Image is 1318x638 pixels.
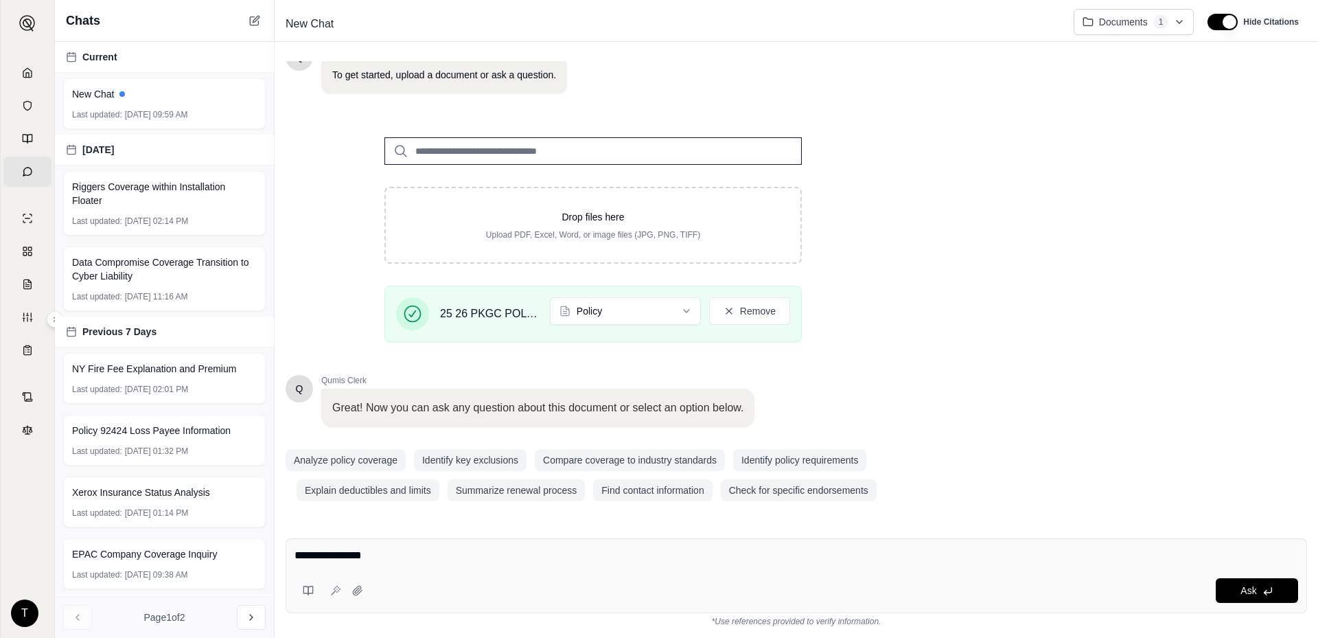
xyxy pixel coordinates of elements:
a: Policy Comparisons [3,236,51,266]
span: Last updated: [72,384,122,395]
button: Identify policy requirements [733,449,866,471]
img: Expand sidebar [19,15,36,32]
a: Legal Search Engine [3,415,51,445]
span: [DATE] [82,143,114,157]
div: T [11,600,38,627]
button: Ask [1216,578,1298,603]
button: New Chat [246,12,263,29]
span: Chats [66,11,100,30]
span: Qumis Clerk [321,375,754,386]
span: [DATE] 02:01 PM [125,384,188,395]
button: Identify key exclusions [414,449,527,471]
p: Upload PDF, Excel, Word, or image files (JPG, PNG, TIFF) [408,229,778,240]
p: Drop files here [408,210,778,224]
span: Ask [1240,585,1256,596]
a: Prompt Library [3,124,51,154]
a: Single Policy [3,203,51,233]
button: Compare coverage to industry standards [535,449,725,471]
span: 1 [1153,15,1169,29]
span: Xerox Insurance Status Analysis [72,486,210,499]
span: NY Fire Fee Explanation and Premium [72,362,236,376]
span: Hide Citations [1243,16,1299,27]
div: *Use references provided to verify information. [286,613,1307,627]
span: Riggers Coverage within Installation Floater [72,180,257,207]
span: New Chat [280,13,339,35]
div: Edit Title [280,13,1063,35]
p: To get started, upload a document or ask a question. [332,68,556,82]
span: Hello [296,382,303,396]
a: Home [3,58,51,88]
span: EPAC Company Coverage Inquiry [72,547,217,561]
button: Remove [709,297,790,325]
button: Documents1 [1074,9,1194,35]
span: New Chat [72,87,114,101]
span: Policy 92424 Loss Payee Information [72,424,231,437]
a: Claim Coverage [3,269,51,299]
span: [DATE] 09:38 AM [125,569,188,580]
span: Last updated: [72,446,122,457]
a: Documents Vault [3,91,51,121]
span: [DATE] 01:14 PM [125,508,188,519]
span: 25 26 PKGC POL 8125 #RHS M107137.pdf [440,306,539,322]
span: [DATE] 09:59 AM [125,109,188,120]
a: Contract Analysis [3,382,51,412]
button: Expand sidebar [14,10,41,37]
span: Data Compromise Coverage Transition to Cyber Liability [72,255,257,283]
span: [DATE] 11:16 AM [125,291,188,302]
button: Explain deductibles and limits [297,479,439,501]
span: Last updated: [72,508,122,519]
button: Expand sidebar [47,311,63,328]
button: Check for specific endorsements [721,479,877,501]
button: Analyze policy coverage [286,449,406,471]
span: Last updated: [72,569,122,580]
span: Documents [1099,15,1148,29]
span: Last updated: [72,291,122,302]
a: Coverage Table [3,335,51,365]
span: Last updated: [72,216,122,227]
span: Page 1 of 2 [144,611,185,624]
span: Last updated: [72,109,122,120]
button: Summarize renewal process [448,479,586,501]
p: Great! Now you can ask any question about this document or select an option below. [332,400,743,416]
span: Current [82,50,117,64]
span: [DATE] 02:14 PM [125,216,188,227]
span: Previous 7 Days [82,325,157,339]
span: [DATE] 01:32 PM [125,446,188,457]
a: Custom Report [3,302,51,332]
button: Find contact information [593,479,712,501]
a: Chat [3,157,51,187]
